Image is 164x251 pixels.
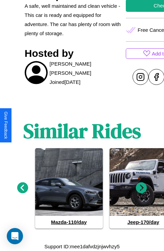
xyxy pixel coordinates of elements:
[35,148,103,228] a: Mazda-110/day
[49,59,122,77] p: [PERSON_NAME] [PERSON_NAME]
[25,1,122,38] p: A safe, well maintained and clean vehicle - This car is ready and equipped for adventure. The car...
[35,216,103,228] h4: Mazda - 110 /day
[25,48,122,59] h3: Hosted by
[23,117,141,145] h1: Similar Rides
[49,77,80,87] p: Joined [DATE]
[7,228,23,244] div: Open Intercom Messenger
[3,112,8,139] div: Give Feedback
[44,242,120,251] p: Support ID: mee1dafvdzjnjwvhzy5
